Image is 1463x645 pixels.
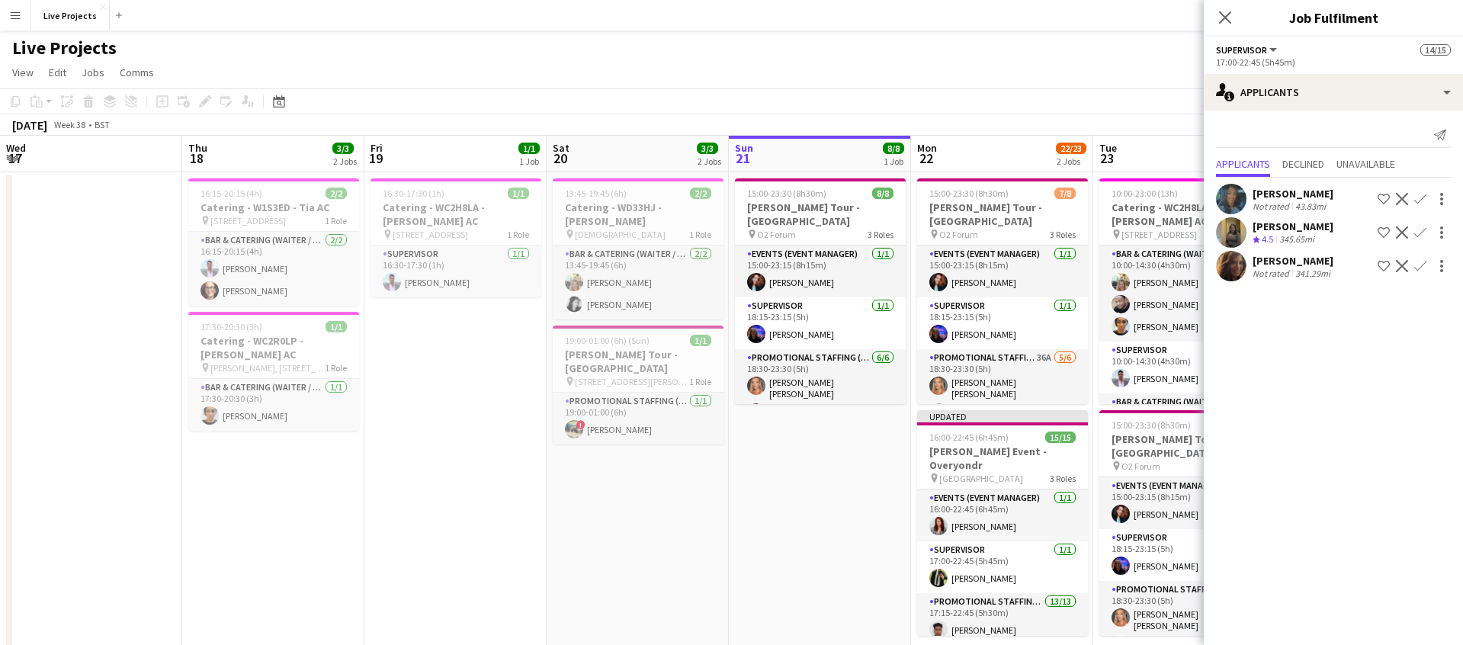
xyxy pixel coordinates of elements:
div: [DATE] [12,117,47,133]
div: [PERSON_NAME] [1253,220,1333,233]
span: Comms [120,66,154,79]
span: Jobs [82,66,104,79]
span: 23 [1097,149,1117,167]
app-card-role: Supervisor1/118:15-23:15 (5h)[PERSON_NAME] [917,297,1088,349]
span: 16:15-20:15 (4h) [201,188,262,199]
div: 2 Jobs [1057,156,1086,167]
h3: [PERSON_NAME] Tour - [GEOGRAPHIC_DATA] [1099,432,1270,460]
div: 1 Job [519,156,539,167]
span: 22/23 [1056,143,1086,154]
div: 43.83mi [1292,201,1329,212]
app-card-role: Supervisor1/118:15-23:15 (5h)[PERSON_NAME] [735,297,906,349]
span: [DEMOGRAPHIC_DATA] [575,229,666,240]
h3: Catering - WC2R0LP - [PERSON_NAME] AC [188,334,359,361]
span: 18 [186,149,207,167]
span: Sun [735,141,753,155]
app-card-role: Events (Event Manager)1/116:00-22:45 (6h45m)[PERSON_NAME] [917,489,1088,541]
span: [STREET_ADDRESS] [210,215,286,226]
span: 3 Roles [1050,473,1076,484]
span: 15/15 [1045,432,1076,443]
app-job-card: 13:45-19:45 (6h)2/2Catering - WD33HJ - [PERSON_NAME] [DEMOGRAPHIC_DATA]1 RoleBar & Catering (Wait... [553,178,723,319]
span: Declined [1282,159,1324,169]
app-card-role: Events (Event Manager)1/115:00-23:15 (8h15m)[PERSON_NAME] [1099,477,1270,529]
span: 7/8 [1054,188,1076,199]
span: 2/2 [690,188,711,199]
span: Applicants [1216,159,1270,169]
div: 15:00-23:30 (8h30m)8/8[PERSON_NAME] Tour - [GEOGRAPHIC_DATA] O2 Forum3 RolesEvents (Event Manager... [1099,410,1270,636]
span: Supervisor [1216,44,1267,56]
span: 1/1 [518,143,540,154]
div: [PERSON_NAME] [1253,254,1333,268]
div: Not rated [1253,268,1292,279]
h3: Catering - WC2H8LA - [PERSON_NAME] AC [371,201,541,228]
app-card-role: Supervisor1/118:15-23:15 (5h)[PERSON_NAME] [1099,529,1270,581]
span: 15:00-23:30 (8h30m) [929,188,1009,199]
span: Week 38 [50,119,88,130]
app-card-role: Supervisor1/117:00-22:45 (5h45m)[PERSON_NAME] [917,541,1088,593]
span: View [12,66,34,79]
app-card-role: Promotional Staffing (Exhibition Host)6/618:30-23:30 (5h)[PERSON_NAME] [PERSON_NAME] [735,349,906,516]
span: 14/15 [1420,44,1451,56]
span: 3 Roles [868,229,894,240]
div: 341.29mi [1292,268,1333,279]
span: 19:00-01:00 (6h) (Sun) [565,335,650,346]
span: 16:30-17:30 (1h) [383,188,444,199]
span: 22 [915,149,937,167]
span: ! [576,420,586,429]
app-job-card: 16:30-17:30 (1h)1/1Catering - WC2H8LA - [PERSON_NAME] AC [STREET_ADDRESS]1 RoleSupervisor1/116:30... [371,178,541,297]
h3: [PERSON_NAME] Tour - [GEOGRAPHIC_DATA] [735,201,906,228]
div: Not rated [1253,201,1292,212]
div: 345.65mi [1276,233,1317,246]
div: 17:00-22:45 (5h45m) [1216,56,1451,68]
span: [GEOGRAPHIC_DATA] [939,473,1023,484]
div: 16:15-20:15 (4h)2/2Catering - W1S3ED - Tia AC [STREET_ADDRESS]1 RoleBar & Catering (Waiter / wait... [188,178,359,306]
span: 13:45-19:45 (6h) [565,188,627,199]
span: 17:30-20:30 (3h) [201,321,262,332]
span: [STREET_ADDRESS][PERSON_NAME] [575,376,689,387]
span: 20 [550,149,569,167]
app-job-card: 17:30-20:30 (3h)1/1Catering - WC2R0LP - [PERSON_NAME] AC [PERSON_NAME], [STREET_ADDRESS]1 RoleBar... [188,312,359,431]
span: [STREET_ADDRESS] [1121,229,1197,240]
div: Applicants [1204,74,1463,111]
span: 15:00-23:30 (8h30m) [1112,419,1191,431]
span: 1 Role [507,229,529,240]
span: 1 Role [689,376,711,387]
span: Edit [49,66,66,79]
span: 4.5 [1262,233,1273,245]
div: Updated16:00-22:45 (6h45m)15/15[PERSON_NAME] Event - Overyondr [GEOGRAPHIC_DATA]3 RolesEvents (Ev... [917,410,1088,636]
app-card-role: Bar & Catering (Waiter / waitress)1/117:30-20:30 (3h)[PERSON_NAME] [188,379,359,431]
span: O2 Forum [757,229,796,240]
span: Fri [371,141,383,155]
span: 10:00-23:00 (13h) [1112,188,1178,199]
span: 8/8 [883,143,904,154]
span: 1/1 [508,188,529,199]
span: Sat [553,141,569,155]
span: [PERSON_NAME], [STREET_ADDRESS] [210,362,325,374]
span: Thu [188,141,207,155]
span: 19 [368,149,383,167]
span: 1 Role [689,229,711,240]
app-job-card: 15:00-23:30 (8h30m)8/8[PERSON_NAME] Tour - [GEOGRAPHIC_DATA] O2 Forum3 RolesEvents (Event Manager... [735,178,906,404]
span: Mon [917,141,937,155]
app-job-card: 19:00-01:00 (6h) (Sun)1/1[PERSON_NAME] Tour - [GEOGRAPHIC_DATA] [STREET_ADDRESS][PERSON_NAME]1 Ro... [553,326,723,444]
h3: Catering - WC2H8LA - [PERSON_NAME] AC [1099,201,1270,228]
app-card-role: Bar & Catering (Waiter / waitress)3/310:00-14:30 (4h30m)[PERSON_NAME][PERSON_NAME][PERSON_NAME] [1099,245,1270,342]
div: 10:00-23:00 (13h)10/10Catering - WC2H8LA - [PERSON_NAME] AC [STREET_ADDRESS]4 RolesBar & Catering... [1099,178,1270,404]
a: Jobs [75,63,111,82]
h3: [PERSON_NAME] Event - Overyondr [917,444,1088,472]
span: 8/8 [872,188,894,199]
span: [STREET_ADDRESS] [393,229,468,240]
h1: Live Projects [12,37,117,59]
div: Updated [917,410,1088,422]
app-card-role: Bar & Catering (Waiter / waitress)5/5 [1099,393,1270,534]
span: O2 Forum [1121,460,1160,472]
app-card-role: Promotional Staffing (Exhibition Host)1/119:00-01:00 (6h)![PERSON_NAME] [553,393,723,444]
div: 2 Jobs [333,156,357,167]
span: 1/1 [690,335,711,346]
span: 17 [4,149,26,167]
span: Tue [1099,141,1117,155]
button: Supervisor [1216,44,1279,56]
span: 3 Roles [1050,229,1076,240]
